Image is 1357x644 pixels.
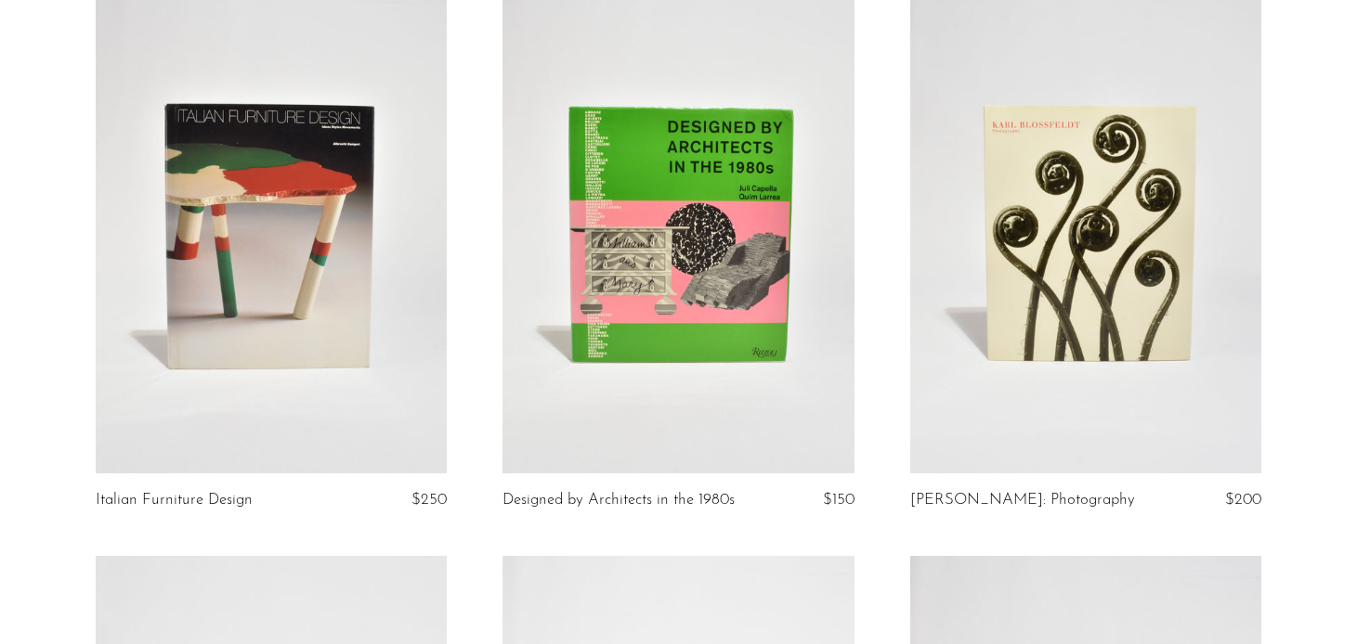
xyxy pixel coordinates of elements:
[96,492,253,509] a: Italian Furniture Design
[502,492,735,509] a: Designed by Architects in the 1980s
[1225,492,1261,508] span: $200
[411,492,447,508] span: $250
[910,492,1135,509] a: [PERSON_NAME]: Photography
[823,492,855,508] span: $150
